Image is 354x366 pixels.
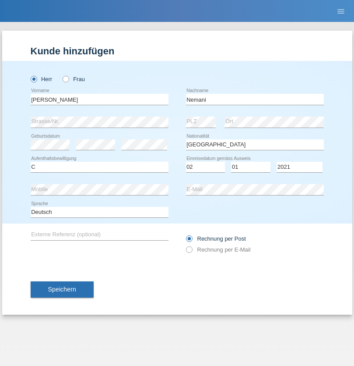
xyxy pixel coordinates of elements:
label: Rechnung per Post [186,235,246,242]
label: Rechnung per E-Mail [186,246,251,253]
span: Speichern [48,286,76,293]
h1: Kunde hinzufügen [31,46,324,57]
input: Rechnung per E-Mail [186,246,192,257]
button: Speichern [31,281,94,298]
input: Rechnung per Post [186,235,192,246]
label: Frau [63,76,85,82]
a: menu [332,8,350,14]
label: Herr [31,76,53,82]
input: Herr [31,76,36,82]
i: menu [336,7,345,16]
input: Frau [63,76,68,82]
